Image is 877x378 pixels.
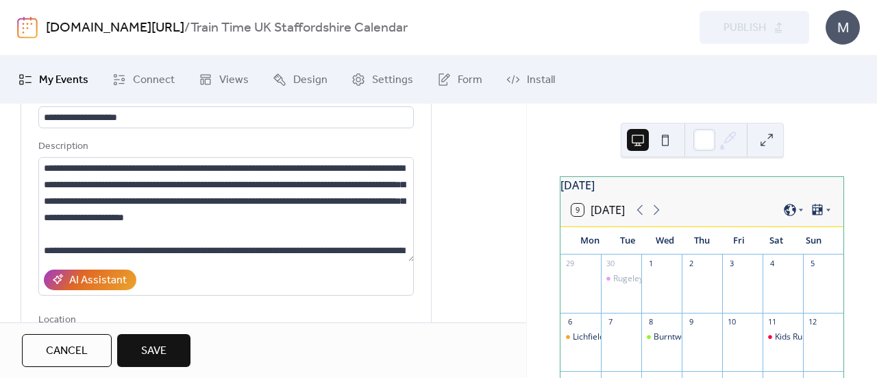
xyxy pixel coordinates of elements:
div: Sat [758,227,795,255]
span: Views [219,72,249,88]
div: Title [38,88,411,104]
div: 10 [726,317,737,327]
div: Mon [571,227,608,255]
div: 8 [645,317,656,327]
div: 7 [605,317,615,327]
div: Kids Rule Play Cafe & Train Time UK [763,331,803,343]
a: My Events [8,61,99,98]
a: Connect [102,61,185,98]
div: Tue [608,227,645,255]
b: / [184,15,190,41]
button: 9[DATE] [567,200,630,220]
button: Cancel [22,334,112,367]
div: Lichfield [573,331,604,343]
div: 1 [645,259,656,269]
a: [DOMAIN_NAME][URL] [46,15,184,41]
button: Save [117,334,190,367]
span: Settings [372,72,413,88]
b: Train Time UK Staffordshire Calendar [190,15,408,41]
a: Views [188,61,259,98]
div: Sun [795,227,832,255]
div: Burntwood [641,331,682,343]
div: Rugeley [613,273,643,285]
div: 3 [726,259,737,269]
span: Install [527,72,555,88]
span: My Events [39,72,88,88]
span: Cancel [46,343,88,359]
div: Fri [721,227,758,255]
span: Connect [133,72,175,88]
div: Thu [683,227,720,255]
div: 11 [767,317,777,327]
div: M [826,10,860,45]
div: Description [38,139,411,155]
a: Design [262,61,338,98]
div: Lichfield [560,331,601,343]
div: Location [38,312,411,329]
div: AI Assistant [69,272,127,289]
div: 29 [565,259,575,269]
span: Form [458,72,482,88]
span: Design [293,72,328,88]
div: 2 [686,259,696,269]
a: Form [427,61,493,98]
img: logo [17,16,38,38]
button: AI Assistant [44,270,136,290]
div: 4 [767,259,777,269]
div: Wed [646,227,683,255]
div: 12 [807,317,817,327]
div: [DATE] [560,177,843,193]
div: 9 [686,317,696,327]
a: Install [496,61,565,98]
div: 30 [605,259,615,269]
div: 5 [807,259,817,269]
div: 6 [565,317,575,327]
div: Rugeley [601,273,641,285]
span: Save [141,343,166,359]
a: Settings [341,61,423,98]
div: Burntwood [654,331,695,343]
